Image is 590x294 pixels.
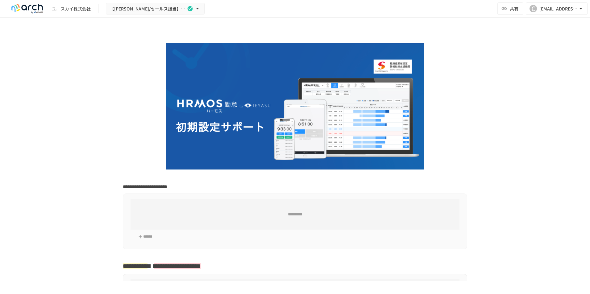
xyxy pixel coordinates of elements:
span: 共有 [510,5,518,12]
img: GdztLVQAPnGLORo409ZpmnRQckwtTrMz8aHIKJZF2AQ [166,43,424,169]
button: C[EMAIL_ADDRESS][DOMAIN_NAME] [526,2,588,15]
img: logo-default@2x-9cf2c760.svg [7,4,47,14]
button: 【[PERSON_NAME]/セールス担当】ユニスカイ株式会社様_初期設定サポート [106,3,205,15]
div: C [530,5,537,12]
div: ユニスカイ株式会社 [52,6,91,12]
div: [EMAIL_ADDRESS][DOMAIN_NAME] [539,5,578,13]
button: 共有 [497,2,523,15]
span: 【[PERSON_NAME]/セールス担当】ユニスカイ株式会社様_初期設定サポート [110,5,186,13]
